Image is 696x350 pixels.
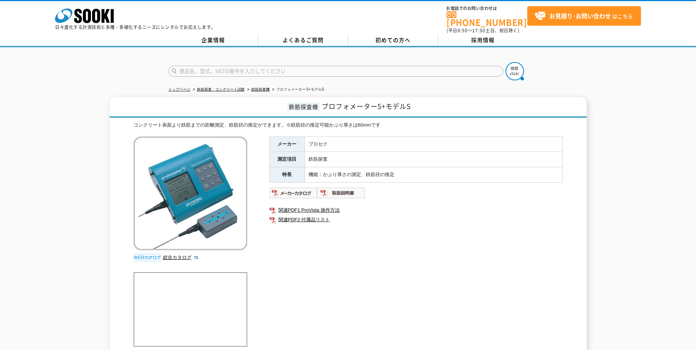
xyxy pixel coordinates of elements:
[472,27,485,34] span: 17:30
[375,36,411,44] span: 初めての方へ
[134,254,161,261] img: webカタログ
[322,101,411,111] span: プロフォメーター5+モデルS
[527,6,641,26] a: お見積り･お問い合わせはこちら
[317,187,365,199] img: 取扱説明書
[134,136,247,250] img: プロフォメーター 5+モデルS
[447,11,527,26] a: [PHONE_NUMBER]
[438,35,528,46] a: 採用情報
[305,167,562,183] td: 機能：かぶり厚さの測定、鉄筋径の推定
[506,62,524,80] img: btn_search.png
[269,136,305,152] th: メーカー
[287,102,320,111] span: 鉄筋探査機
[134,121,563,129] div: コンクリート表面より鉄筋までの距離測定、鉄筋径の推定ができます。※鉄筋径の推定可能かぶり厚さは60mmです
[197,87,245,91] a: 鉄筋探査・コンクリート試験
[305,136,562,152] td: プロセク
[458,27,468,34] span: 8:50
[549,11,611,20] strong: お見積り･お問い合わせ
[269,167,305,183] th: 特長
[447,27,519,34] span: (平日 ～ 土日、祝日除く)
[348,35,438,46] a: 初めての方へ
[269,152,305,167] th: 測定項目
[269,187,317,199] img: メーカーカタログ
[251,87,270,91] a: 鉄筋探査機
[271,86,324,94] li: プロフォメーター 5+モデルS
[305,152,562,167] td: 鉄筋探査
[55,25,216,29] p: 日々進化する計測技術と多種・多様化するニーズにレンタルでお応えします。
[535,11,633,22] span: はこちら
[317,192,365,197] a: 取扱説明書
[269,205,563,215] a: 関連PDF1 ProVista 操作方法
[269,215,563,225] a: 関連PDF2 付属品リスト
[269,192,317,197] a: メーカーカタログ
[258,35,348,46] a: よくあるご質問
[447,6,527,11] span: お電話でのお問い合わせは
[168,66,503,77] input: 商品名、型式、NETIS番号を入力してください
[168,87,190,91] a: トップページ
[168,35,258,46] a: 企業情報
[163,255,199,260] a: 総合カタログ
